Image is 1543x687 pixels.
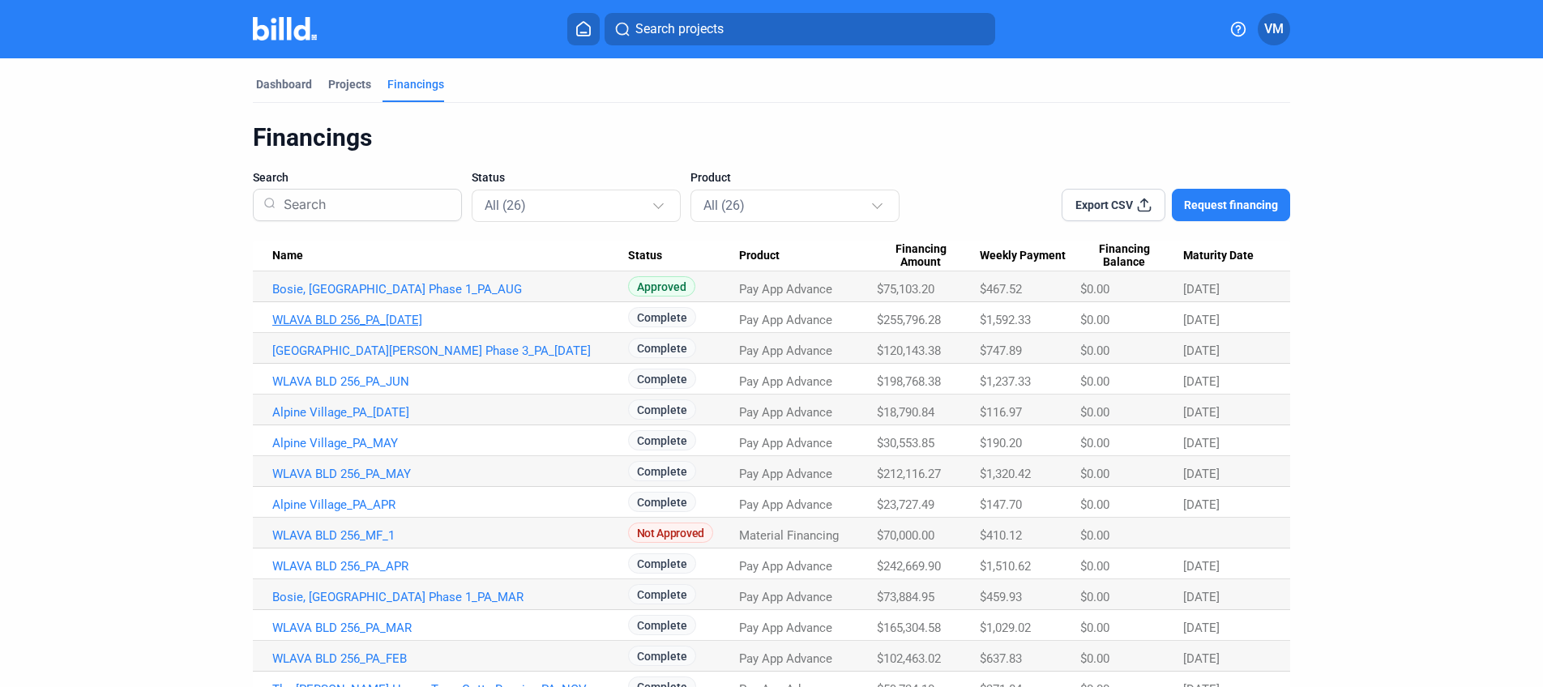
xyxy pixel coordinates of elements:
[877,343,941,358] span: $120,143.38
[628,461,696,481] span: Complete
[272,559,628,574] a: WLAVA BLD 256_PA_APR
[739,343,832,358] span: Pay App Advance
[877,467,941,481] span: $212,116.27
[877,621,941,635] span: $165,304.58
[739,436,832,450] span: Pay App Advance
[1183,621,1220,635] span: [DATE]
[628,399,696,420] span: Complete
[272,374,628,389] a: WLAVA BLD 256_PA_JUN
[1080,467,1109,481] span: $0.00
[253,17,317,41] img: Billd Company Logo
[739,621,832,635] span: Pay App Advance
[877,497,934,512] span: $23,727.49
[1183,343,1220,358] span: [DATE]
[980,467,1031,481] span: $1,320.42
[628,430,696,450] span: Complete
[635,19,724,39] span: Search projects
[277,184,451,226] input: Search
[690,169,731,186] span: Product
[703,198,745,213] mat-select-trigger: All (26)
[1183,374,1220,389] span: [DATE]
[739,559,832,574] span: Pay App Advance
[272,467,628,481] a: WLAVA BLD 256_PA_MAY
[1183,467,1220,481] span: [DATE]
[739,249,780,263] span: Product
[1080,242,1169,270] span: Financing Balance
[253,169,289,186] span: Search
[1080,528,1109,543] span: $0.00
[1062,189,1165,221] button: Export CSV
[1264,19,1284,39] span: VM
[877,590,934,604] span: $73,884.95
[739,528,839,543] span: Material Financing
[272,249,628,263] div: Name
[1080,313,1109,327] span: $0.00
[628,553,696,574] span: Complete
[387,76,444,92] div: Financings
[272,436,628,450] a: Alpine Village_PA_MAY
[628,646,696,666] span: Complete
[739,374,832,389] span: Pay App Advance
[628,338,696,358] span: Complete
[1258,13,1290,45] button: VM
[628,276,695,297] span: Approved
[877,436,934,450] span: $30,553.85
[739,249,877,263] div: Product
[628,307,696,327] span: Complete
[980,249,1066,263] span: Weekly Payment
[980,313,1031,327] span: $1,592.33
[739,651,832,666] span: Pay App Advance
[877,528,934,543] span: $70,000.00
[877,559,941,574] span: $242,669.90
[739,497,832,512] span: Pay App Advance
[605,13,995,45] button: Search projects
[980,651,1022,666] span: $637.83
[877,242,980,270] div: Financing Amount
[1183,405,1220,420] span: [DATE]
[272,497,628,512] a: Alpine Village_PA_APR
[628,492,696,512] span: Complete
[628,249,662,263] span: Status
[980,436,1022,450] span: $190.20
[256,76,312,92] div: Dashboard
[628,584,696,604] span: Complete
[980,590,1022,604] span: $459.93
[272,590,628,604] a: Bosie, [GEOGRAPHIC_DATA] Phase 1_PA_MAR
[1080,405,1109,420] span: $0.00
[1080,559,1109,574] span: $0.00
[272,651,628,666] a: WLAVA BLD 256_PA_FEB
[628,523,713,543] span: Not Approved
[1080,343,1109,358] span: $0.00
[877,282,934,297] span: $75,103.20
[272,313,628,327] a: WLAVA BLD 256_PA_[DATE]
[1080,374,1109,389] span: $0.00
[877,651,941,666] span: $102,463.02
[1080,621,1109,635] span: $0.00
[1080,282,1109,297] span: $0.00
[980,621,1031,635] span: $1,029.02
[1183,590,1220,604] span: [DATE]
[739,282,832,297] span: Pay App Advance
[980,528,1022,543] span: $410.12
[980,405,1022,420] span: $116.97
[877,313,941,327] span: $255,796.28
[1080,242,1183,270] div: Financing Balance
[980,343,1022,358] span: $747.89
[272,249,303,263] span: Name
[1080,651,1109,666] span: $0.00
[739,590,832,604] span: Pay App Advance
[1183,249,1271,263] div: Maturity Date
[328,76,371,92] div: Projects
[877,242,965,270] span: Financing Amount
[1080,436,1109,450] span: $0.00
[980,249,1080,263] div: Weekly Payment
[272,621,628,635] a: WLAVA BLD 256_PA_MAR
[1172,189,1290,221] button: Request financing
[877,374,941,389] span: $198,768.38
[739,405,832,420] span: Pay App Advance
[980,374,1031,389] span: $1,237.33
[739,467,832,481] span: Pay App Advance
[1183,313,1220,327] span: [DATE]
[1183,282,1220,297] span: [DATE]
[980,497,1022,512] span: $147.70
